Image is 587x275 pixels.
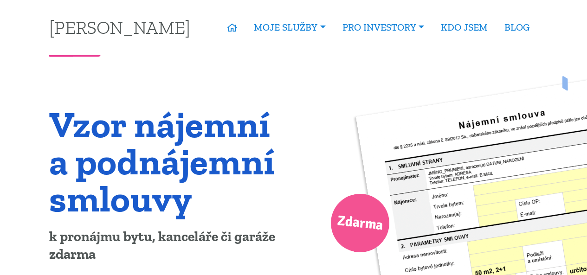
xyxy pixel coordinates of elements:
h1: Vzor nájemní a podnájemní smlouvy [49,106,287,217]
p: k pronájmu bytu, kanceláře či garáže zdarma [49,228,287,263]
a: BLOG [496,17,538,38]
a: PRO INVESTORY [334,17,432,38]
a: KDO JSEM [432,17,496,38]
a: [PERSON_NAME] [49,18,190,36]
span: Zdarma [336,209,384,238]
a: MOJE SLUŽBY [245,17,334,38]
